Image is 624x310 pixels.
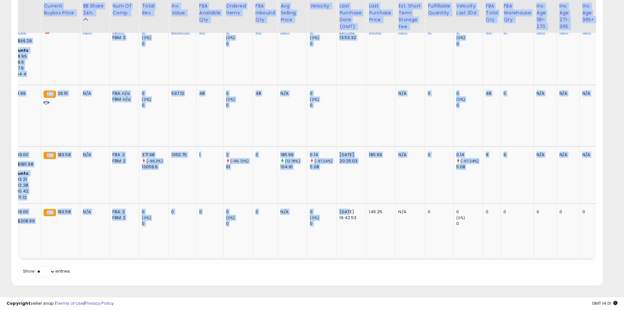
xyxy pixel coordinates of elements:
[44,152,56,159] small: FBA
[226,164,253,170] div: 61
[456,97,465,102] small: (0%)
[310,97,319,102] small: (0%)
[310,164,336,170] div: 5.08
[58,152,71,158] span: 183.58
[503,209,528,215] div: 0
[486,152,496,158] div: 9
[537,152,552,158] div: N/A
[171,152,191,158] div: 1050.75
[255,209,273,215] div: 0
[199,3,220,23] div: FBA Available Qty
[428,91,448,96] div: 0
[83,91,104,96] div: N/A
[44,3,77,16] div: Current Buybox Price
[58,209,71,215] span: 183.58
[582,152,597,158] div: N/A
[226,41,253,47] div: 0
[537,3,554,30] div: Inv. Age 181-270
[456,152,483,158] div: 0.14
[310,209,336,215] div: 0
[255,152,273,158] div: 0
[199,152,218,158] div: 1
[280,152,307,158] div: 185.99
[255,3,275,23] div: FBA inbound Qty
[226,209,253,215] div: 0
[559,3,577,30] div: Inv. Age 271-365
[314,158,332,164] small: (-97.24%)
[112,3,136,16] div: Num of Comp.
[582,91,597,96] div: N/A
[112,215,134,221] div: FBM: 2
[310,41,336,47] div: 0
[398,209,420,215] div: N/A
[255,91,273,96] div: 48
[503,3,531,23] div: FBA Warehouse Qty
[339,29,361,41] div: [DATE] 13:53:32
[112,91,134,96] div: FBA: n/a
[582,3,600,23] div: Inv. Age 365+
[7,300,114,307] div: seller snap | |
[339,3,363,30] div: Last Purchase Date (GMT)
[310,3,334,10] div: Velocity
[559,91,575,96] div: N/A
[142,102,168,108] div: 0
[486,3,498,23] div: FBA Total Qty
[199,91,218,96] div: 48
[226,97,235,102] small: (0%)
[310,152,336,158] div: 0.14
[398,3,422,30] div: Est. Short Term Storage Fee
[456,91,483,96] div: 0
[44,91,56,98] small: FBA
[310,91,336,96] div: 0
[83,3,107,16] div: BB Share 24h.
[226,35,235,40] small: (0%)
[310,215,319,220] small: (0%)
[83,152,104,158] div: N/A
[199,209,218,215] div: 0
[456,164,483,170] div: 5.08
[537,209,552,215] div: 0
[456,221,483,227] div: 0
[142,152,168,158] div: 371.98
[226,91,253,96] div: 0
[226,215,235,220] small: (0%)
[559,152,575,158] div: N/A
[428,152,448,158] div: 0
[280,164,307,170] div: 164.91
[112,209,134,215] div: FBA: 2
[142,35,151,40] small: (0%)
[23,268,70,274] span: Show: entries
[112,152,134,158] div: FBA: 2
[226,3,250,16] div: Ordered Items
[280,3,304,23] div: Avg Selling Price
[142,215,151,220] small: (0%)
[112,96,134,102] div: FBM: n/a
[456,35,465,40] small: (0%)
[142,209,168,215] div: 0
[428,209,448,215] div: 0
[310,221,336,227] div: 0
[285,158,300,164] small: (12.78%)
[461,158,479,164] small: (-97.24%)
[398,152,420,158] div: N/A
[310,35,319,40] small: (0%)
[142,41,168,47] div: 0
[369,209,390,215] div: 145.25
[83,209,104,215] div: N/A
[503,91,528,96] div: 0
[339,152,361,164] div: [DATE] 20:25:03
[142,91,168,96] div: 0
[339,209,361,221] div: [DATE] 16:42:53
[226,102,253,108] div: 0
[112,35,134,41] div: FBM: 3
[171,209,191,215] div: 0
[559,209,575,215] div: 0
[226,221,253,227] div: 0
[142,3,166,16] div: Total Rev.
[456,209,483,215] div: 0
[280,209,302,215] div: N/A
[146,158,163,164] small: (-96.3%)
[280,91,302,96] div: N/A
[171,3,193,16] div: Inv. value
[456,215,465,220] small: (0%)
